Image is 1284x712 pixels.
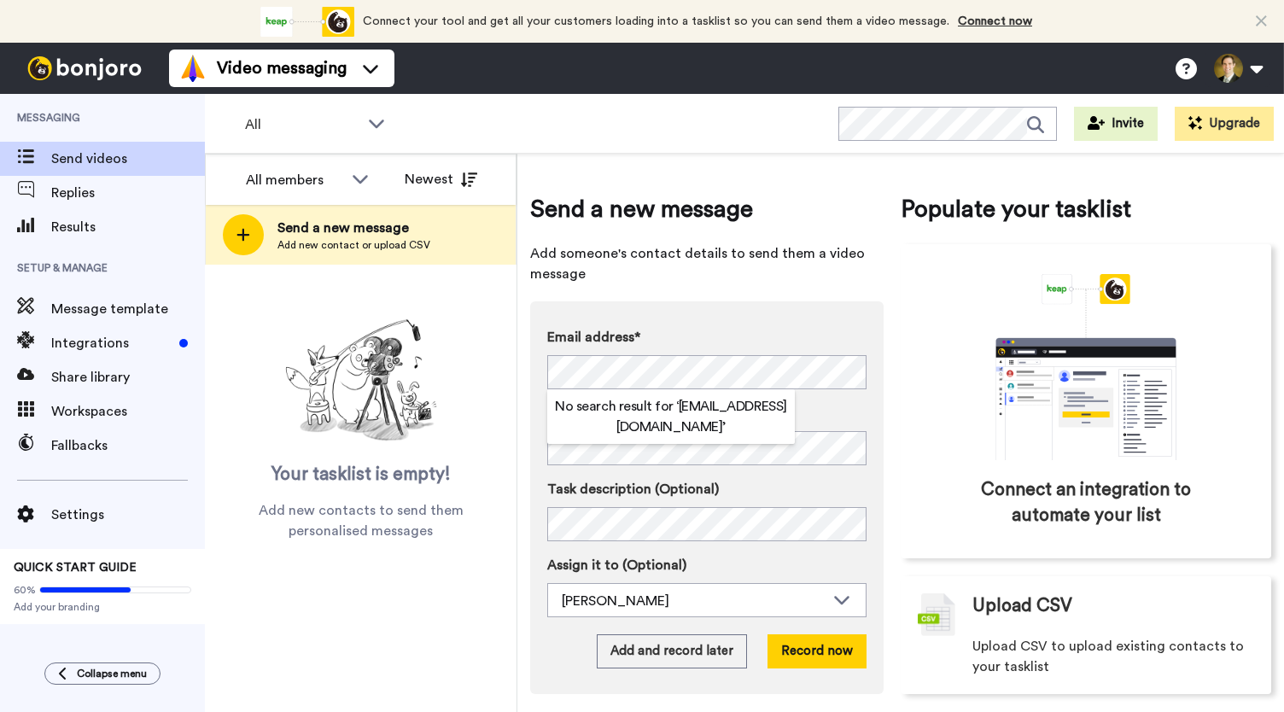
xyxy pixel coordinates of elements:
[51,401,205,422] span: Workspaces
[1074,107,1158,141] button: Invite
[51,149,205,169] span: Send videos
[363,15,949,27] span: Connect your tool and get all your customers loading into a tasklist so you can send them a video...
[547,396,795,437] h2: No search result for ‘ [EMAIL_ADDRESS][DOMAIN_NAME] ’
[1175,107,1274,141] button: Upgrade
[547,555,867,575] label: Assign it to (Optional)
[51,505,205,525] span: Settings
[271,462,451,487] span: Your tasklist is empty!
[14,562,137,574] span: QUICK START GUIDE
[246,170,343,190] div: All members
[51,435,205,456] span: Fallbacks
[51,183,205,203] span: Replies
[245,114,359,135] span: All
[901,192,1271,226] span: Populate your tasklist
[179,55,207,82] img: vm-color.svg
[530,243,884,284] span: Add someone's contact details to send them a video message
[972,636,1254,677] span: Upload CSV to upload existing contacts to your tasklist
[14,583,36,597] span: 60%
[51,217,205,237] span: Results
[217,56,347,80] span: Video messaging
[530,192,884,226] span: Send a new message
[973,477,1199,528] span: Connect an integration to automate your list
[277,238,430,252] span: Add new contact or upload CSV
[51,299,205,319] span: Message template
[958,274,1214,460] div: animation
[767,634,867,668] button: Record now
[597,634,747,668] button: Add and record later
[51,367,205,388] span: Share library
[562,591,825,611] div: [PERSON_NAME]
[260,7,354,37] div: animation
[77,667,147,680] span: Collapse menu
[547,327,867,347] label: Email address*
[231,500,491,541] span: Add new contacts to send them personalised messages
[51,333,172,353] span: Integrations
[918,593,955,636] img: csv-grey.png
[14,600,191,614] span: Add your branding
[44,662,160,685] button: Collapse menu
[277,218,430,238] span: Send a new message
[958,15,1032,27] a: Connect now
[392,162,490,196] button: Newest
[972,593,1072,619] span: Upload CSV
[276,312,446,449] img: ready-set-action.png
[547,479,867,499] label: Task description (Optional)
[20,56,149,80] img: bj-logo-header-white.svg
